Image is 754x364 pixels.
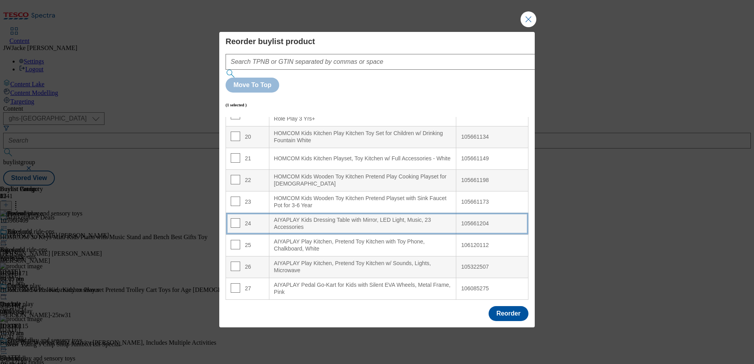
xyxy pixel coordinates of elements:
div: 105661198 [461,177,523,184]
div: HOMCOM Kids Wooden Toy Kitchen Pretend Playset with Sink Faucet Pot for 3-6 Year [274,195,452,209]
div: 23 [231,197,264,208]
div: 105661149 [461,155,523,162]
input: Search TPNB or GTIN separated by commas or space [226,54,559,70]
div: AIYAPLAY Play Kitchen, Pretend Toy Kitchen with Toy Phone, Chalkboard, White [274,238,452,252]
h6: (1 selected ) [226,102,247,107]
div: 22 [231,175,264,186]
button: Close Modal [521,11,536,27]
div: 105322507 [461,264,523,271]
div: 25 [231,240,264,251]
div: HOMCOM Kids Kitchen Play Kitchen Toy Set for Children w/ Drinking Fountain White [274,130,452,144]
div: 26 [231,262,264,273]
button: Move To Top [226,78,279,93]
div: 21 [231,153,264,165]
div: 20 [231,132,264,143]
div: AIYAPLAY Pedal Go-Kart for Kids with Silent EVA Wheels, Metal Frame, Pink [274,282,452,295]
button: Reorder [489,306,528,321]
div: 24 [231,218,264,230]
h4: Reorder buylist product [226,37,528,46]
div: Modal [219,32,535,327]
div: 105661134 [461,134,523,141]
div: 106120112 [461,242,523,249]
div: AIYAPLAY Play Kitchen, Pretend Toy Kitchen w/ Sounds, Lights, Microwave [274,260,452,274]
div: 27 [231,283,264,295]
div: 105661173 [461,199,523,206]
div: AIYAPLAY Kids Dressing Table with Mirror, LED Light, Music, 23 Accessories [274,217,452,230]
div: 106085275 [461,285,523,292]
div: 105661204 [461,220,523,227]
div: HOMCOM Kids Wooden Toy Kitchen Pretend Play Cooking Playset for [DEMOGRAPHIC_DATA] [274,173,452,187]
div: HOMCOM Kids Kitchen Playset, Toy Kitchen w/ Full Accessories - White [274,155,452,162]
